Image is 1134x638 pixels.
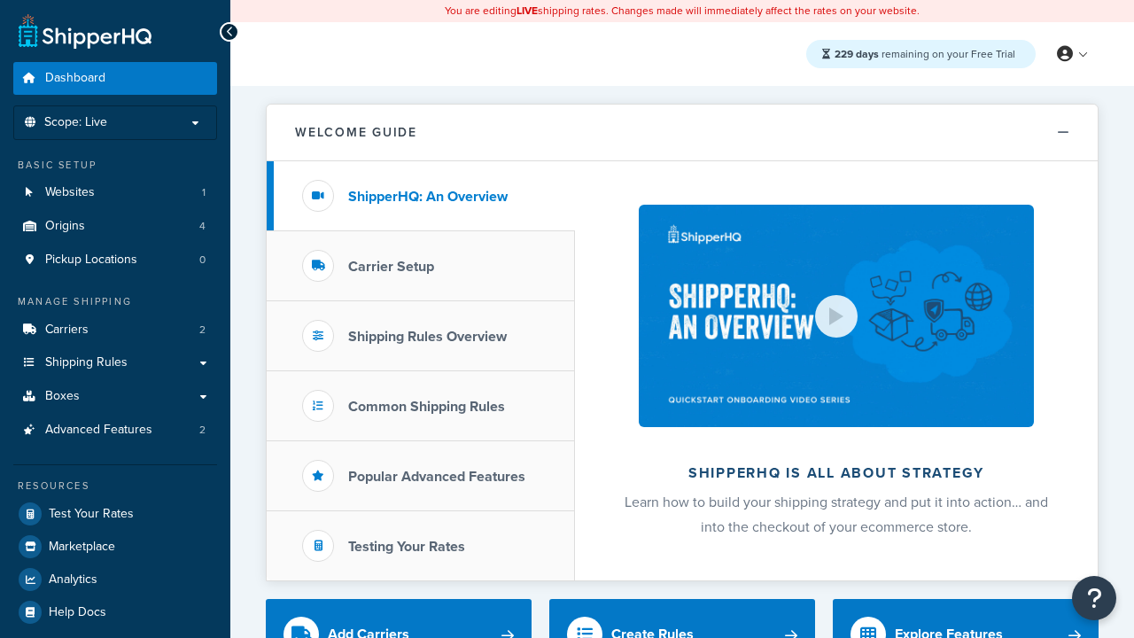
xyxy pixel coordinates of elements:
[625,492,1048,537] span: Learn how to build your shipping strategy and put it into action… and into the checkout of your e...
[199,219,206,234] span: 4
[45,219,85,234] span: Origins
[45,253,137,268] span: Pickup Locations
[348,539,465,555] h3: Testing Your Rates
[199,323,206,338] span: 2
[13,158,217,173] div: Basic Setup
[622,465,1051,481] h2: ShipperHQ is all about strategy
[49,507,134,522] span: Test Your Rates
[835,46,879,62] strong: 229 days
[267,105,1098,161] button: Welcome Guide
[45,389,80,404] span: Boxes
[13,314,217,346] a: Carriers2
[348,329,507,345] h3: Shipping Rules Overview
[13,210,217,243] a: Origins4
[49,572,97,587] span: Analytics
[13,596,217,628] a: Help Docs
[13,478,217,494] div: Resources
[1072,576,1116,620] button: Open Resource Center
[45,323,89,338] span: Carriers
[13,244,217,276] a: Pickup Locations0
[49,605,106,620] span: Help Docs
[13,414,217,447] li: Advanced Features
[835,46,1015,62] span: remaining on your Free Trial
[13,294,217,309] div: Manage Shipping
[13,244,217,276] li: Pickup Locations
[348,399,505,415] h3: Common Shipping Rules
[45,185,95,200] span: Websites
[13,210,217,243] li: Origins
[13,346,217,379] a: Shipping Rules
[13,176,217,209] li: Websites
[348,189,508,205] h3: ShipperHQ: An Overview
[199,423,206,438] span: 2
[13,564,217,595] a: Analytics
[45,423,152,438] span: Advanced Features
[13,314,217,346] li: Carriers
[13,62,217,95] a: Dashboard
[13,380,217,413] a: Boxes
[45,355,128,370] span: Shipping Rules
[348,469,525,485] h3: Popular Advanced Features
[13,176,217,209] a: Websites1
[199,253,206,268] span: 0
[44,115,107,130] span: Scope: Live
[348,259,434,275] h3: Carrier Setup
[49,540,115,555] span: Marketplace
[517,3,538,19] b: LIVE
[13,414,217,447] a: Advanced Features2
[202,185,206,200] span: 1
[639,205,1034,427] img: ShipperHQ is all about strategy
[13,531,217,563] a: Marketplace
[13,498,217,530] a: Test Your Rates
[295,126,417,139] h2: Welcome Guide
[45,71,105,86] span: Dashboard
